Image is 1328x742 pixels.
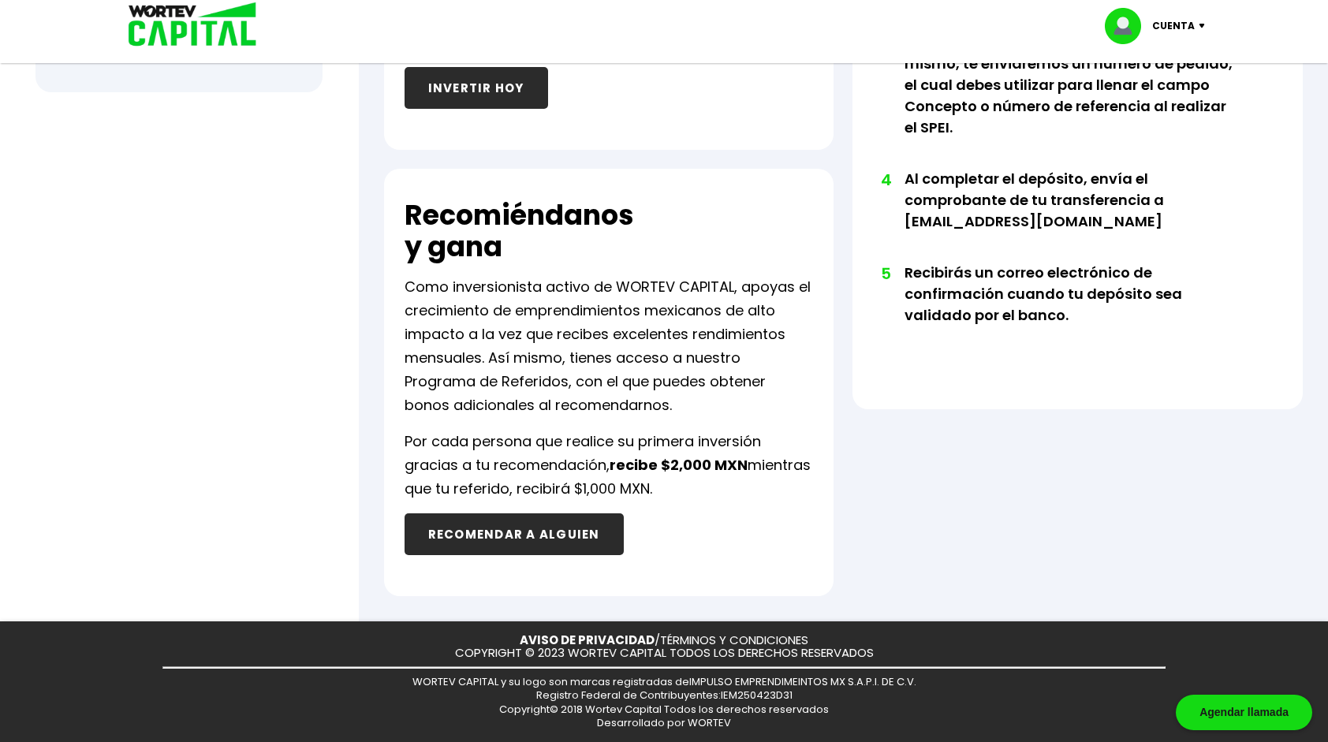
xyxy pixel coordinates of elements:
p: Cuenta [1152,14,1195,38]
b: recibe $2,000 MXN [610,455,748,475]
span: 5 [881,262,889,285]
a: TÉRMINOS Y CONDICIONES [660,632,808,648]
span: Registro Federal de Contribuyentes: IEM250423D31 [536,688,793,703]
span: 4 [881,168,889,192]
img: profile-image [1105,8,1152,44]
span: WORTEV CAPITAL y su logo son marcas registradas de IMPULSO EMPRENDIMEINTOS MX S.A.P.I. DE C.V. [412,674,916,689]
p: Como inversionista activo de WORTEV CAPITAL, apoyas el crecimiento de emprendimientos mexicanos d... [405,275,814,417]
p: Por cada persona que realice su primera inversión gracias a tu recomendación, mientras que tu ref... [405,430,814,501]
p: COPYRIGHT © 2023 WORTEV CAPITAL TODOS LOS DERECHOS RESERVADOS [455,647,874,660]
li: Al completar el depósito, envía el comprobante de tu transferencia a [EMAIL_ADDRESS][DOMAIN_NAME] [905,168,1241,262]
button: INVERTIR HOY [405,67,548,109]
li: Te enviaremos los datos bancarios para realizar la transferencia del monto. Así mismo, te enviare... [905,10,1241,168]
div: Agendar llamada [1176,695,1312,730]
a: AVISO DE PRIVACIDAD [520,632,655,648]
span: Desarrollado por WORTEV [597,715,731,730]
p: / [520,634,808,647]
img: icon-down [1195,24,1216,28]
h2: Recomiéndanos y gana [405,199,634,263]
button: RECOMENDAR A ALGUIEN [405,513,624,555]
li: Recibirás un correo electrónico de confirmación cuando tu depósito sea validado por el banco. [905,262,1241,356]
span: Copyright© 2018 Wortev Capital Todos los derechos reservados [499,702,829,717]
